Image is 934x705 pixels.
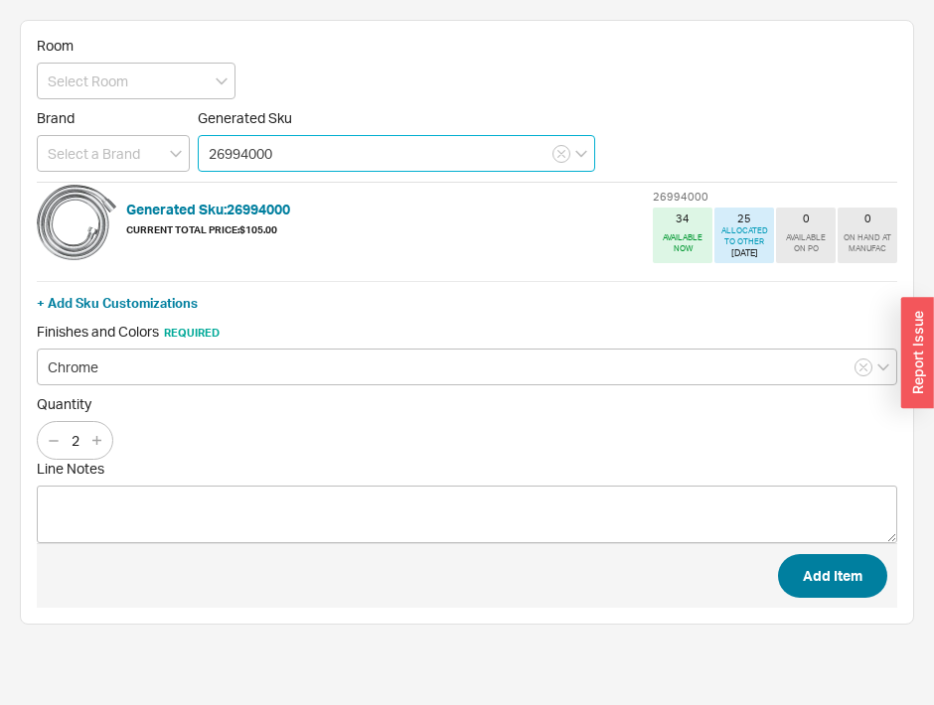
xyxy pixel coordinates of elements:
[198,109,292,126] span: Generated Sku
[37,183,116,262] img: 185636_26994000_original_jox8n4
[37,460,897,478] span: Line Notes
[37,395,897,413] span: Quantity
[864,211,871,225] div: 0
[803,564,862,588] span: Add Item
[170,150,182,158] svg: open menu
[37,109,75,126] span: Brand
[37,37,74,54] span: Room
[37,63,235,99] input: Select Room
[657,232,708,254] div: AVAILABLE NOW
[37,323,220,340] span: Finishes and Colors
[37,135,190,172] input: Select a Brand
[198,135,595,172] input: Enter 3 letters to search
[778,554,887,598] button: Add Item
[164,326,220,340] span: Required
[737,211,751,225] div: 25
[37,486,897,543] textarea: Line Notes
[676,211,690,225] div: 34
[803,211,810,225] div: 0
[718,225,770,247] div: ALLOCATED TO OTHER
[842,232,893,254] div: ON HAND AT MANUFAC
[126,203,290,216] h5: Generated Sku: 26994000
[216,77,228,85] svg: open menu
[653,193,897,202] div: 26994000
[37,294,198,312] button: + Add Sku Customizations
[731,247,758,260] div: [DATE]
[877,363,889,371] svg: open menu
[126,224,290,234] h6: Current Total Price: $105.00
[575,150,587,158] svg: open menu
[780,232,832,254] div: AVAILABLE ON PO
[37,349,897,385] input: Select an Option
